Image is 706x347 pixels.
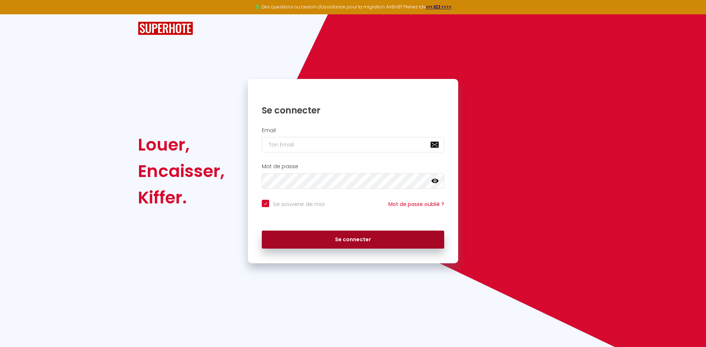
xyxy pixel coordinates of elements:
input: Ton Email [262,137,444,152]
h2: Email [262,127,444,134]
a: >>> ICI <<<< [426,4,452,10]
div: Kiffer. [138,184,225,211]
h1: Se connecter [262,105,444,116]
a: Mot de passe oublié ? [388,200,444,208]
div: Encaisser, [138,158,225,184]
img: SuperHote logo [138,22,193,35]
button: Se connecter [262,231,444,249]
h2: Mot de passe [262,163,444,170]
div: Louer, [138,131,225,158]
